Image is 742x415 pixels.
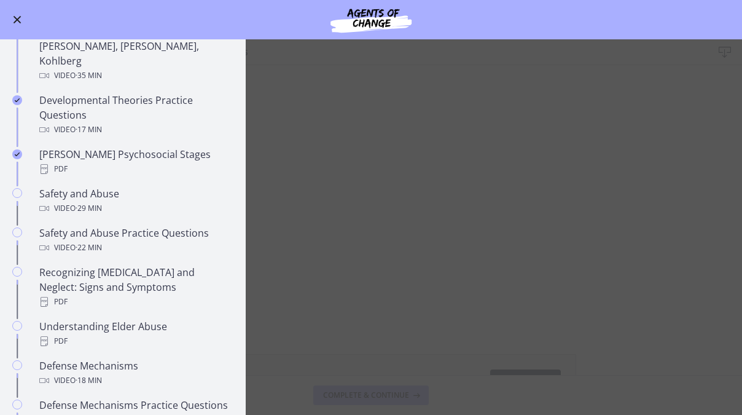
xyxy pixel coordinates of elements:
[12,95,22,105] i: Completed
[39,24,231,83] div: Developmental Theories: [PERSON_NAME], [PERSON_NAME], Kohlberg
[39,240,231,255] div: Video
[39,162,231,176] div: PDF
[39,358,231,388] div: Defense Mechanisms
[76,373,102,388] span: · 18 min
[76,240,102,255] span: · 22 min
[39,265,231,309] div: Recognizing [MEDICAL_DATA] and Neglect: Signs and Symptoms
[39,186,231,216] div: Safety and Abuse
[39,226,231,255] div: Safety and Abuse Practice Questions
[39,373,231,388] div: Video
[39,68,231,83] div: Video
[76,201,102,216] span: · 29 min
[39,201,231,216] div: Video
[76,122,102,137] span: · 17 min
[76,68,102,83] span: · 35 min
[297,5,445,34] img: Agents of Change Social Work Test Prep
[39,319,231,349] div: Understanding Elder Abuse
[39,147,231,176] div: [PERSON_NAME] Psychosocial Stages
[39,122,231,137] div: Video
[12,149,22,159] i: Completed
[10,12,25,27] button: Enable menu
[39,334,231,349] div: PDF
[39,294,231,309] div: PDF
[39,93,231,137] div: Developmental Theories Practice Questions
